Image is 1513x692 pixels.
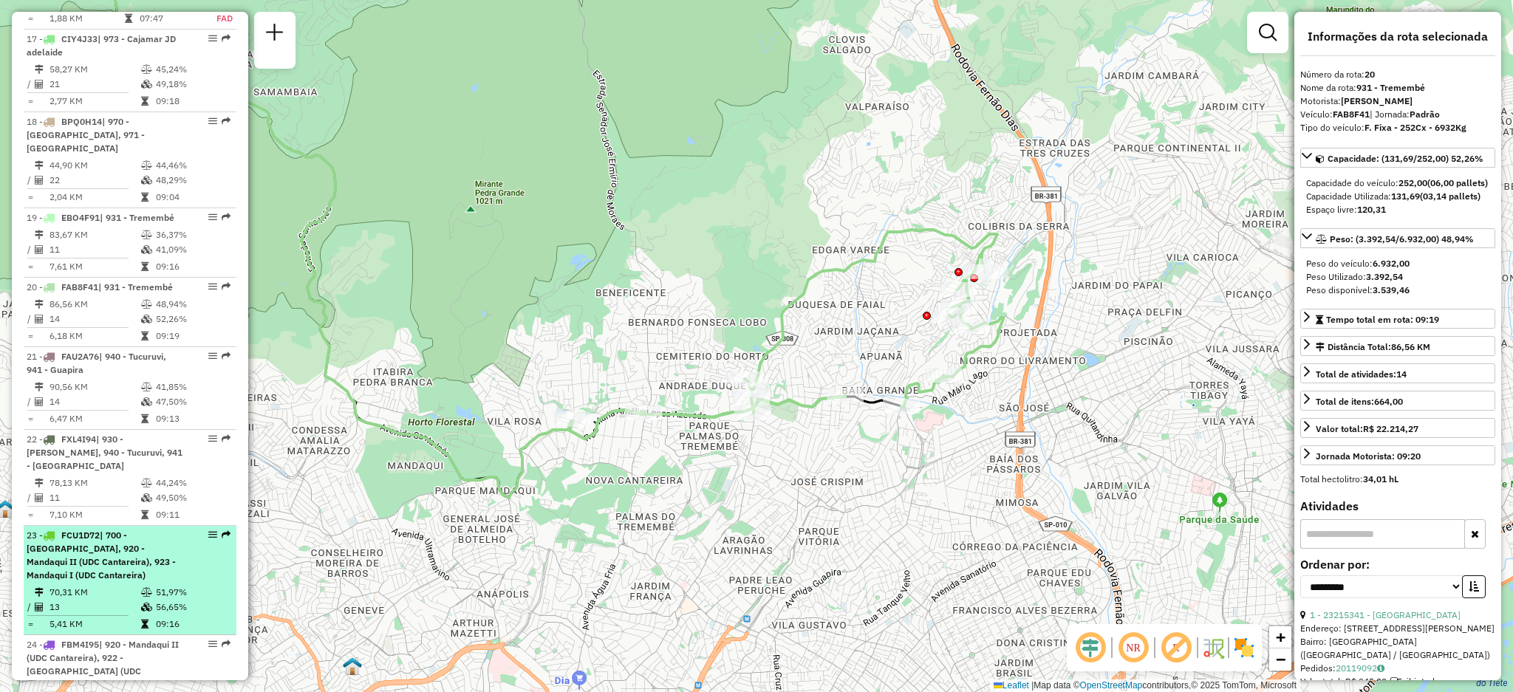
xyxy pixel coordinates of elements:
[1269,626,1291,648] a: Zoom in
[27,173,34,188] td: /
[1363,423,1418,434] strong: R$ 22.214,27
[155,600,230,614] td: 56,65%
[141,620,148,628] i: Tempo total em rota
[208,352,217,360] em: Opções
[1269,648,1291,671] a: Zoom out
[27,11,34,26] td: =
[27,329,34,343] td: =
[49,259,140,274] td: 7,61 KM
[141,80,152,89] i: % de utilização da cubagem
[49,600,140,614] td: 13
[141,603,152,612] i: % de utilização da cubagem
[1328,153,1483,164] span: Capacidade: (131,69/252,00) 52,26%
[141,161,152,170] i: % de utilização do peso
[1300,171,1495,222] div: Capacidade: (131,69/252,00) 52,26%
[27,116,145,154] span: 18 -
[49,173,140,188] td: 22
[1306,203,1489,216] div: Espaço livre:
[222,117,230,126] em: Rota exportada
[1073,630,1108,665] span: Ocultar deslocamento
[61,639,99,650] span: FBM4I95
[27,600,34,614] td: /
[1306,258,1410,269] span: Peso do veículo:
[49,380,140,394] td: 90,56 KM
[35,383,44,391] i: Distância Total
[61,530,100,541] span: FCU1D72
[35,493,44,502] i: Total de Atividades
[155,411,230,426] td: 09:13
[141,176,152,185] i: % de utilização da cubagem
[1373,284,1410,295] strong: 3.539,46
[27,116,145,154] span: | 970 - [GEOGRAPHIC_DATA], 971 - [GEOGRAPHIC_DATA]
[125,14,132,23] i: Tempo total em rota
[139,11,200,26] td: 07:47
[1330,233,1474,244] span: Peso: (3.392,54/6.932,00) 48,94%
[1310,609,1461,620] a: 1 - 23215341 - [GEOGRAPHIC_DATA]
[1306,190,1489,203] div: Capacidade Utilizada:
[27,530,176,580] span: | 700 - [GEOGRAPHIC_DATA], 920 - Mandaqui II (UDC Cantareira), 923 - Mandaqui I (UDC Cantareira)
[155,490,230,505] td: 49,50%
[27,617,34,631] td: =
[1300,228,1495,248] a: Peso: (3.392,54/6.932,00) 48,94%
[1300,309,1495,329] a: Tempo total em rota: 09:19
[208,434,217,443] em: Opções
[35,65,44,74] i: Distância Total
[1316,395,1403,408] div: Total de itens:
[1300,108,1495,121] div: Veículo:
[1370,109,1440,120] span: | Jornada:
[61,434,96,445] span: FXL4I94
[49,227,140,242] td: 83,67 KM
[141,230,152,239] i: % de utilização do peso
[27,434,182,471] span: 22 -
[222,352,230,360] em: Rota exportada
[1373,258,1410,269] strong: 6.932,00
[155,77,230,92] td: 49,18%
[35,315,44,323] i: Total de Atividades
[1300,555,1495,573] label: Ordenar por:
[141,479,152,487] i: % de utilização do peso
[27,351,166,375] span: 21 -
[49,490,140,505] td: 11
[27,242,34,257] td: /
[61,212,100,223] span: EBO4F91
[1427,177,1488,188] strong: (06,00 pallets)
[49,394,140,409] td: 14
[1300,148,1495,168] a: Capacidade: (131,69/252,00) 52,26%
[27,394,34,409] td: /
[35,397,44,406] i: Total de Atividades
[222,640,230,648] em: Rota exportada
[1390,676,1444,687] span: Exibir todos
[35,176,44,185] i: Total de Atividades
[155,507,230,522] td: 09:11
[208,34,217,43] em: Opções
[208,530,217,539] em: Opções
[155,190,230,205] td: 09:04
[27,351,166,375] span: | 940 - Tucuruvi, 941 - Guapira
[155,94,230,109] td: 09:18
[27,312,34,326] td: /
[155,259,230,274] td: 09:16
[222,282,230,291] em: Rota exportada
[61,351,99,362] span: FAU2A76
[1336,662,1384,674] a: 20119092
[1420,191,1480,202] strong: (03,14 pallets)
[61,281,98,292] span: FAB8F41
[1300,363,1495,383] a: Total de atividades:14
[1333,109,1370,120] strong: FAB8F41
[1276,628,1285,646] span: +
[208,213,217,222] em: Opções
[1316,369,1407,380] span: Total de atividades:
[155,394,230,409] td: 47,50%
[49,329,140,343] td: 6,18 KM
[1396,369,1407,380] strong: 14
[61,33,98,44] span: CIY4J33
[208,282,217,291] em: Opções
[222,213,230,222] em: Rota exportada
[35,603,44,612] i: Total de Atividades
[1201,636,1225,660] img: Fluxo de ruas
[1300,499,1495,513] h4: Atividades
[27,259,34,274] td: =
[1366,271,1403,282] strong: 3.392,54
[1377,664,1384,673] i: Observações
[49,507,140,522] td: 7,10 KM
